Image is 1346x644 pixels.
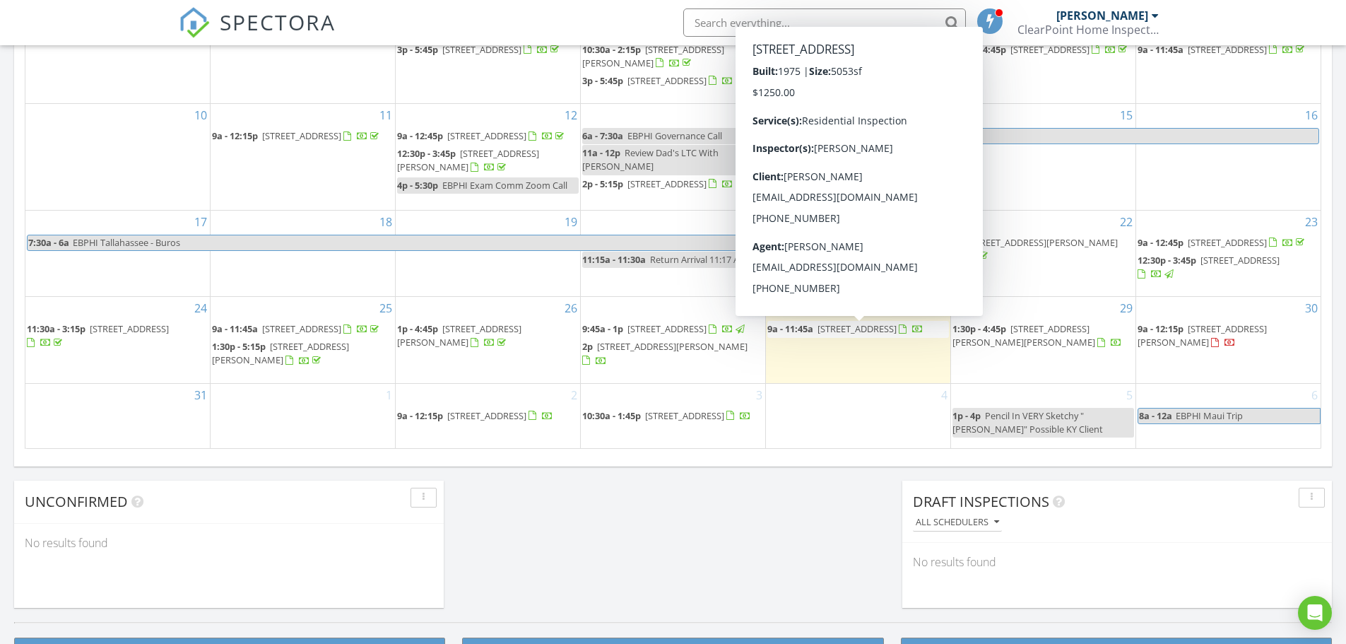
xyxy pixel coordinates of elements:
span: 4p - 5:30p [397,179,438,192]
a: 9a - 12:15p [STREET_ADDRESS][PERSON_NAME] [1138,322,1267,349]
a: 3p - 5:45p [STREET_ADDRESS] [582,74,747,87]
div: No results found [14,524,444,562]
span: 2p - 4:45p [767,254,808,267]
a: 9a - 12:15p [STREET_ADDRESS] [397,408,579,425]
a: 9a - 12:45p [STREET_ADDRESS] [1138,236,1307,249]
span: [STREET_ADDRESS][PERSON_NAME] [582,43,724,69]
a: 9a - 11:45a [STREET_ADDRESS] [212,322,382,335]
span: [STREET_ADDRESS][PERSON_NAME] [212,340,349,366]
a: 9a - 11:45a [STREET_ADDRESS][PERSON_NAME][PERSON_NAME] [767,42,949,86]
a: 12:30p - 3:45p [STREET_ADDRESS] [1138,252,1319,283]
a: Go to August 24, 2025 [191,297,210,320]
span: Draft Inspections [913,492,1049,511]
span: [STREET_ADDRESS] [1188,236,1267,249]
span: Unconfirmed [25,492,128,511]
td: Go to September 4, 2025 [765,383,950,448]
span: 12:30p - 3:45p [1138,254,1196,267]
input: Search everything... [683,8,966,37]
span: [STREET_ADDRESS] [1200,254,1280,267]
a: Go to August 27, 2025 [747,297,765,320]
span: [STREET_ADDRESS][PERSON_NAME] [597,340,748,353]
a: Go to August 11, 2025 [377,104,395,127]
td: Go to August 12, 2025 [396,104,581,211]
a: 12:30p - 3:45p [STREET_ADDRESS] [1138,254,1280,280]
a: 12:30p - 3:45p [STREET_ADDRESS][PERSON_NAME] [397,146,579,176]
a: 12:30p - 3:45p [STREET_ADDRESS][PERSON_NAME] [397,147,539,173]
span: [STREET_ADDRESS][PERSON_NAME] [397,322,521,349]
span: 10:30a - 2:15p [582,43,641,56]
span: EBPHI Exam Comm Zoom Call [442,179,567,192]
td: Go to August 7, 2025 [765,17,950,103]
td: Go to August 19, 2025 [396,210,581,296]
span: 10:30a - 1:45p [582,409,641,422]
div: Open Intercom Messenger [1298,596,1332,630]
span: EBPHI Tallahassee - Buros [73,236,180,249]
td: Go to August 9, 2025 [1135,17,1321,103]
a: Go to September 5, 2025 [1123,384,1135,406]
a: Go to August 25, 2025 [377,297,395,320]
td: Go to August 24, 2025 [25,297,211,383]
td: Go to August 6, 2025 [581,17,766,103]
span: Review Dad's LTC With [PERSON_NAME] [582,146,719,172]
a: 9:45a - 1p [STREET_ADDRESS] [582,321,764,338]
a: Go to August 13, 2025 [747,104,765,127]
td: Go to August 20, 2025 [581,210,766,296]
td: Go to August 22, 2025 [950,210,1135,296]
a: Go to August 26, 2025 [562,297,580,320]
a: Go to August 18, 2025 [377,211,395,233]
div: [PERSON_NAME] [1056,8,1148,23]
span: 1:30p - 4:45p [952,322,1006,335]
a: 9a - 11:45a [STREET_ADDRESS] [1138,43,1307,56]
span: [STREET_ADDRESS] [447,409,526,422]
span: 9a - 12:45p [397,129,443,142]
span: [STREET_ADDRESS][PERSON_NAME][PERSON_NAME] [952,322,1095,349]
td: Go to August 28, 2025 [765,297,950,383]
a: 3p - 5:45p [STREET_ADDRESS] [582,73,764,90]
span: [STREET_ADDRESS][PERSON_NAME][PERSON_NAME] [767,43,910,69]
td: Go to August 10, 2025 [25,104,211,211]
a: 10:30a - 2:15p [STREET_ADDRESS][PERSON_NAME] [582,42,764,72]
td: Go to August 18, 2025 [211,210,396,296]
a: 9a - 12:45p [STREET_ADDRESS] [397,128,579,145]
a: Go to September 2, 2025 [568,384,580,406]
span: Return Arrival 11:17 AM [650,253,748,266]
a: Go to August 17, 2025 [191,211,210,233]
a: 2p [STREET_ADDRESS][PERSON_NAME] [582,339,764,369]
a: 9a - 12:45p [STREET_ADDRESS] [767,236,937,249]
button: All schedulers [913,513,1002,532]
a: 9a [STREET_ADDRESS][PERSON_NAME] [952,236,1118,262]
span: 3p - 5:45p [582,74,623,87]
span: [STREET_ADDRESS] [1010,43,1090,56]
td: Go to August 31, 2025 [25,383,211,448]
a: 3p - 5:45p [STREET_ADDRESS] [397,43,562,56]
a: Go to August 28, 2025 [932,297,950,320]
a: Go to September 1, 2025 [383,384,395,406]
span: 11a - 12p [582,146,620,159]
a: Go to August 30, 2025 [1302,297,1321,320]
span: 11:30a - 3:15p [27,322,85,335]
span: [STREET_ADDRESS] [817,236,897,249]
a: 1p - 4:45p [STREET_ADDRESS][PERSON_NAME] [397,322,521,349]
span: 9a - 12:15p [397,409,443,422]
a: 9a - 11:45a [STREET_ADDRESS] [767,322,923,335]
span: [STREET_ADDRESS] [627,177,707,190]
td: Go to August 27, 2025 [581,297,766,383]
a: Go to September 3, 2025 [753,384,765,406]
span: [STREET_ADDRESS] [442,43,521,56]
a: Go to August 21, 2025 [932,211,950,233]
a: SPECTORA [179,19,336,49]
a: 9:45a - 1p [STREET_ADDRESS] [582,322,747,335]
span: [STREET_ADDRESS] [813,254,892,267]
td: Go to August 25, 2025 [211,297,396,383]
span: 1p - 4p [952,409,981,422]
span: [STREET_ADDRESS] [1188,43,1267,56]
a: Go to August 14, 2025 [932,104,950,127]
span: L & L Wedding [805,129,866,142]
div: All schedulers [916,517,999,527]
td: Go to September 1, 2025 [211,383,396,448]
span: 8a - 12a [1138,409,1173,423]
span: 9a - 12:15p [1138,322,1183,335]
span: 6a - 7:30a [582,129,623,142]
a: 9a - 12:15p [STREET_ADDRESS] [397,409,553,422]
a: Go to August 12, 2025 [562,104,580,127]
